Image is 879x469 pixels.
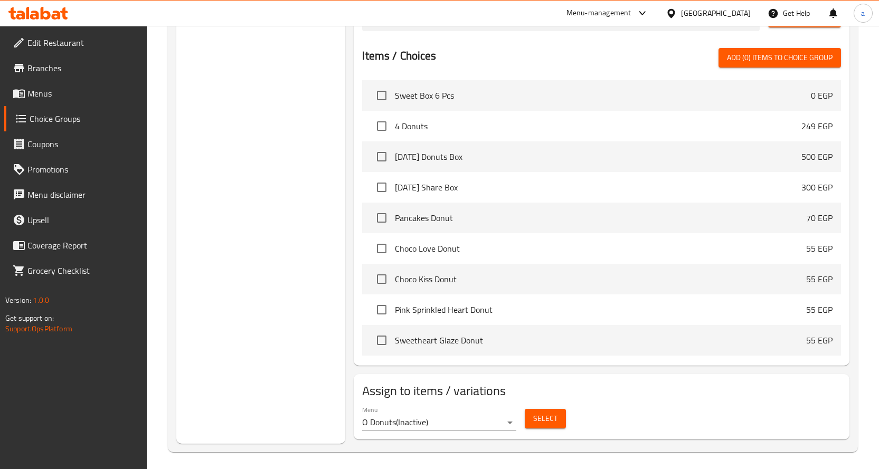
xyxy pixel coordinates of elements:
button: Add (0) items to choice group [719,48,841,68]
span: Coupons [27,138,138,150]
span: 1.0.0 [33,293,49,307]
span: Select choice [371,207,393,229]
span: Sweet Box 6 Pcs [395,89,811,102]
span: Select choice [371,299,393,321]
span: Sweetheart Glaze Donut [395,334,806,347]
span: Branches [27,62,138,74]
span: Select choice [371,146,393,168]
span: Menu disclaimer [27,188,138,201]
span: Add (0) items to choice group [727,51,833,64]
span: Grocery Checklist [27,264,138,277]
span: Choice Groups [30,112,138,125]
a: Support.OpsPlatform [5,322,72,336]
span: Pink Sprinkled Heart Donut [395,303,806,316]
p: 55 EGP [806,273,833,285]
a: Choice Groups [4,106,147,131]
div: O Donuts(Inactive) [362,414,516,431]
span: Version: [5,293,31,307]
span: Select choice [371,176,393,198]
span: [DATE] Donuts Box [395,150,801,163]
a: Promotions [4,157,147,182]
a: Grocery Checklist [4,258,147,283]
p: 300 EGP [801,181,833,194]
span: 4 Donuts [395,120,801,132]
p: 0 EGP [811,89,833,102]
span: Choco Kiss Donut [395,273,806,285]
a: Coverage Report [4,233,147,258]
span: Upsell [27,214,138,226]
label: Menu [362,407,377,413]
span: Pancakes Donut [395,212,806,224]
span: a [861,7,865,19]
span: Choco Love Donut [395,242,806,255]
span: Get support on: [5,311,54,325]
a: Menu disclaimer [4,182,147,207]
p: 55 EGP [806,334,833,347]
p: 500 EGP [801,150,833,163]
h2: Assign to items / variations [362,382,841,399]
a: Branches [4,55,147,81]
span: [DATE] Share Box [395,181,801,194]
span: Edit Restaurant [27,36,138,49]
span: Menus [27,87,138,100]
span: Select choice [371,115,393,137]
p: 55 EGP [806,242,833,255]
h2: Items / Choices [362,48,436,64]
a: Coupons [4,131,147,157]
p: 55 EGP [806,303,833,316]
span: Coverage Report [27,239,138,252]
div: [GEOGRAPHIC_DATA] [681,7,751,19]
span: Select choice [371,84,393,107]
p: 70 EGP [806,212,833,224]
button: Select [525,409,566,428]
a: Menus [4,81,147,106]
a: Edit Restaurant [4,30,147,55]
div: Menu-management [566,7,631,20]
span: Select choice [371,329,393,351]
span: Select [533,412,557,425]
p: 249 EGP [801,120,833,132]
span: Promotions [27,163,138,176]
a: Upsell [4,207,147,233]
